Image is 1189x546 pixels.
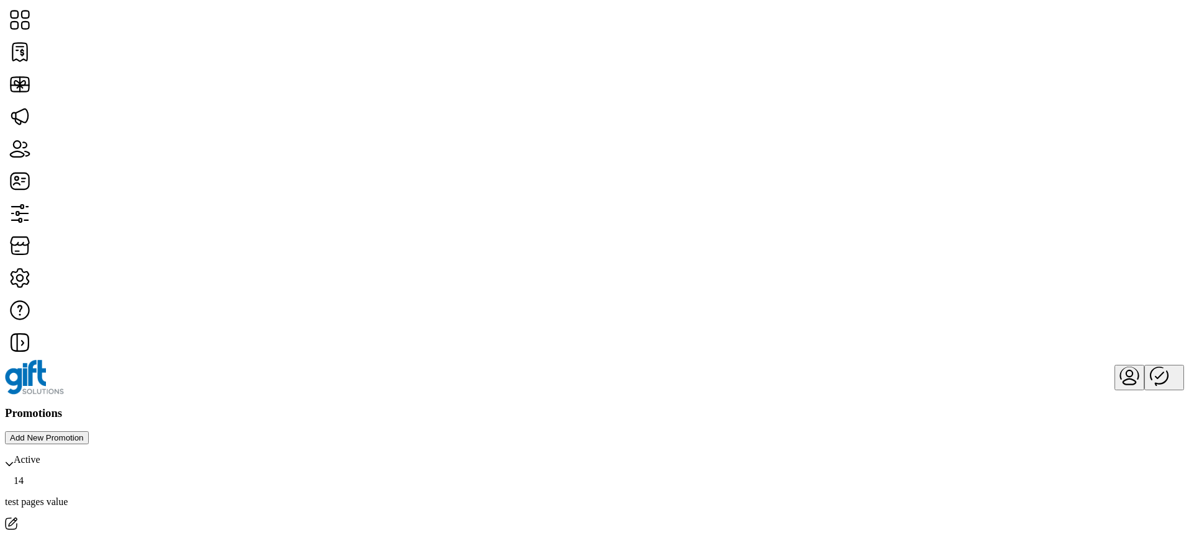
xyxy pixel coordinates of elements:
h3: Promotions [5,406,1184,420]
button: Add New Promotion [5,431,89,444]
button: menu [1114,365,1144,390]
img: logo [5,360,64,395]
button: Publisher Panel [1144,365,1184,390]
p: test pages value [5,496,1184,508]
span: Add New Promotion [10,433,84,442]
a: Active14 [5,444,1184,486]
span: 14 [14,475,24,486]
p: Active [14,454,40,465]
